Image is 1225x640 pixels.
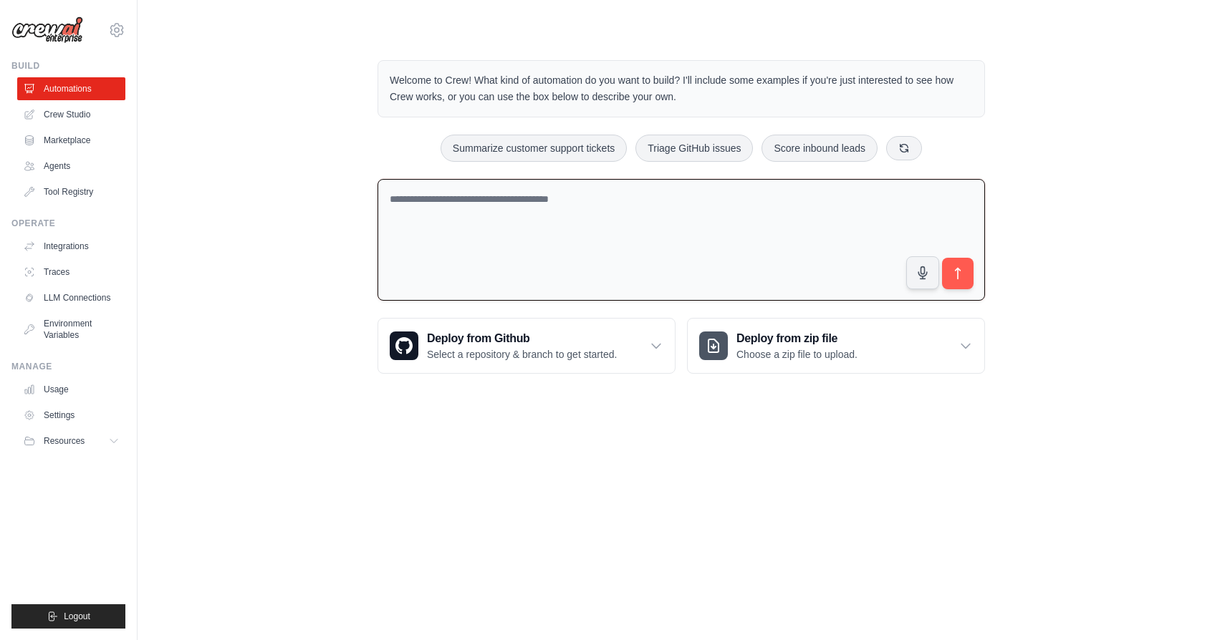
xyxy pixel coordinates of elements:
a: Automations [17,77,125,100]
a: Traces [17,261,125,283]
a: Integrations [17,235,125,258]
span: Logout [64,611,90,622]
h3: Deploy from zip file [736,330,857,347]
p: Welcome to Crew! What kind of automation do you want to build? I'll include some examples if you'... [390,72,973,105]
div: Operate [11,218,125,229]
a: Settings [17,404,125,427]
a: Usage [17,378,125,401]
button: Summarize customer support tickets [441,135,627,162]
button: Triage GitHub issues [635,135,753,162]
p: Choose a zip file to upload. [736,347,857,362]
a: Marketplace [17,129,125,152]
a: Tool Registry [17,180,125,203]
a: Crew Studio [17,103,125,126]
a: Environment Variables [17,312,125,346]
button: Score inbound leads [762,135,878,162]
button: Logout [11,604,125,629]
div: Manage [11,361,125,372]
img: Logo [11,16,83,44]
a: Agents [17,155,125,178]
a: LLM Connections [17,286,125,309]
p: Select a repository & branch to get started. [427,347,617,362]
div: Build [11,60,125,72]
button: Resources [17,430,125,452]
span: Resources [44,435,85,447]
h3: Deploy from Github [427,330,617,347]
